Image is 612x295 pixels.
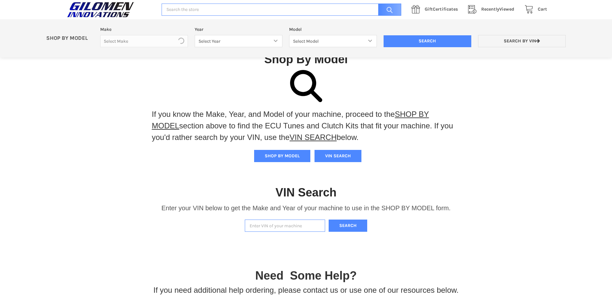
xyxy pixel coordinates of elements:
label: Make [100,26,188,33]
label: Year [195,26,282,33]
input: Search [375,4,401,16]
span: Recently [481,6,499,12]
span: Gift [425,6,433,12]
a: Search by VIN [478,35,566,48]
button: Search [329,220,367,232]
p: If you know the Make, Year, and Model of your machine, proceed to the section above to find the E... [152,108,460,143]
a: GILOMEN INNOVATIONS [65,2,155,18]
p: Need Some Help? [255,267,357,284]
a: SHOP BY MODEL [152,110,429,130]
span: Certificates [425,6,458,12]
a: Cart [521,5,547,13]
a: RecentlyViewed [465,5,521,13]
h1: Shop By Model [65,52,547,66]
input: Enter VIN of your machine [245,220,325,232]
input: Search [384,35,471,48]
input: Search the store [162,4,401,16]
span: Cart [538,6,547,12]
p: SHOP BY MODEL [43,35,97,42]
p: Enter your VIN below to get the Make and Year of your machine to use in the SHOP BY MODEL form. [161,203,450,213]
a: VIN SEARCH [289,133,337,142]
button: SHOP BY MODEL [254,150,310,162]
span: Viewed [481,6,514,12]
button: VIN SEARCH [315,150,361,162]
label: Model [289,26,377,33]
a: GiftCertificates [408,5,465,13]
img: GILOMEN INNOVATIONS [65,2,136,18]
h1: VIN Search [275,185,336,200]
